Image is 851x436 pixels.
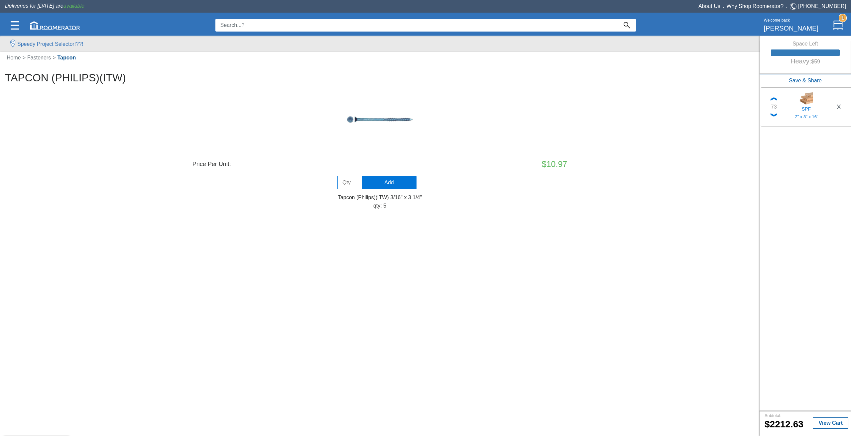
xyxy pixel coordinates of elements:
a: Why Shop Roomerator? [727,3,784,9]
h6: Space Left [771,41,839,47]
a: [PHONE_NUMBER] [798,3,846,9]
img: Up_Chevron.png [771,97,777,101]
input: Qty [337,176,356,189]
img: Search_Icon.svg [624,22,630,29]
a: Fasteners [26,55,53,60]
a: About Us [698,3,720,9]
img: 21600005_lg.jpg [347,86,413,153]
span: Deliveries for [DATE] are [5,3,84,9]
button: X [832,101,845,112]
small: $59 [811,59,820,64]
button: Save & Share [760,74,851,87]
img: 11200265_sm.jpg [799,92,813,105]
span: • [720,6,727,9]
div: Price Per Unit: [192,160,442,169]
h5: 2" x 8" x 16' [785,114,827,120]
span: • [784,6,790,9]
div: 73 [771,103,777,111]
button: Add [362,176,417,189]
h5: SPF [785,105,827,112]
a: Home [5,55,23,60]
div: $10.97 [442,158,567,171]
input: Search...? [215,19,618,32]
a: Tapcon [56,55,78,60]
img: Telephone.svg [790,2,798,11]
label: Speedy Project Selector!??! [17,40,83,48]
h6: qty: 5 [5,203,755,209]
img: roomerator-logo.svg [30,21,80,30]
label: > [53,54,56,62]
img: Categories.svg [11,21,19,30]
h2: Tapcon (Philips)(ITW) [5,72,755,84]
h6: Tapcon (Philips)(ITW) 3/16" x 3 1/4" [5,195,755,201]
span: available [63,3,84,9]
img: Down_Chevron.png [771,113,777,117]
a: SPF2" x 8" x 16' [780,92,832,122]
label: > [23,54,26,62]
strong: 1 [839,14,847,22]
img: Cart.svg [833,20,843,30]
h5: Heavy: [771,56,839,65]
